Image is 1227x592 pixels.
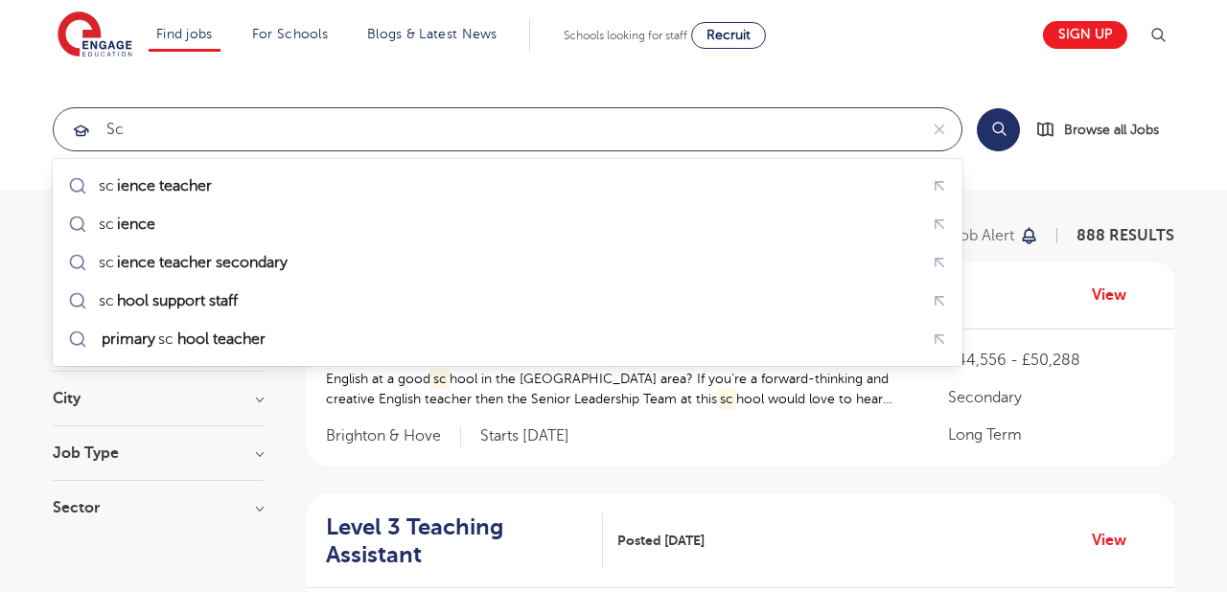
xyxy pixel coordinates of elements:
[326,513,588,569] h2: Level 3 Teaching Assistant
[114,213,158,236] mark: ience
[326,349,910,409] p: English teacher – [GEOGRAPHIC_DATA] Are you looking for a great full-time position teaching Engli...
[174,328,267,351] mark: hool teacher
[925,171,955,201] button: Fill query with "science teacher"
[430,369,450,389] mark: sc
[156,27,213,41] a: Find jobs
[53,500,264,515] h3: Sector
[326,426,461,446] span: Brighton & Hove
[114,174,215,197] mark: ience teacher
[99,176,215,195] div: sc
[99,253,290,272] div: sc
[252,27,328,41] a: For Schools
[326,513,603,569] a: Level 3 Teaching Assistant
[58,11,132,59] img: Engage Education
[915,228,1039,243] button: Save job alert
[915,228,1014,243] p: Save job alert
[1043,21,1127,49] a: Sign up
[1092,283,1141,307] a: View
[925,210,955,239] button: Fill query with "science"
[617,531,705,551] span: Posted [DATE]
[948,386,1155,409] p: Secondary
[60,167,955,358] ul: Submit
[1064,119,1159,141] span: Browse all Jobs
[1092,528,1141,553] a: View
[53,391,264,406] h3: City
[53,445,264,461] h3: Job Type
[99,330,268,349] div: sc
[948,423,1155,446] p: Long Term
[99,328,158,351] mark: primary
[1077,227,1174,244] span: 888 RESULTS
[925,286,955,316] button: Fill query with "school support staff"
[114,289,241,312] mark: hool support staff
[480,426,569,446] p: Starts [DATE]
[564,29,687,42] span: Schools looking for staff
[99,291,241,310] div: sc
[1035,119,1174,141] a: Browse all Jobs
[114,251,290,274] mark: ience teacher secondary
[925,248,955,278] button: Fill query with "science teacher secondary"
[977,108,1020,151] button: Search
[706,28,751,42] span: Recruit
[925,325,955,354] button: Fill query with "primary school teacher"
[54,108,917,150] input: Submit
[917,108,961,150] button: Clear
[53,107,962,151] div: Submit
[717,389,736,409] mark: sc
[948,349,1155,372] p: £44,556 - £50,288
[691,22,766,49] a: Recruit
[99,215,158,234] div: sc
[367,27,498,41] a: Blogs & Latest News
